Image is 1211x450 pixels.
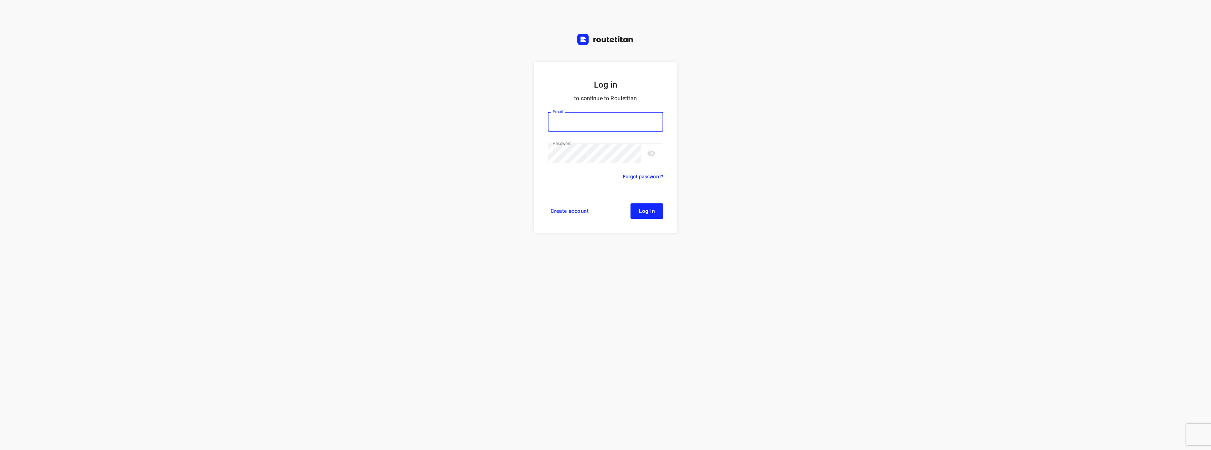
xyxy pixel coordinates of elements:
img: Routetitan [577,34,634,45]
p: to continue to Routetitan [548,94,663,103]
a: Routetitan [577,34,634,47]
a: Forgot password? [623,172,663,181]
span: Create account [551,208,589,214]
a: Create account [548,203,591,219]
h5: Log in [548,79,663,91]
button: toggle password visibility [644,146,658,160]
span: Log in [639,208,655,214]
button: Log in [630,203,663,219]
